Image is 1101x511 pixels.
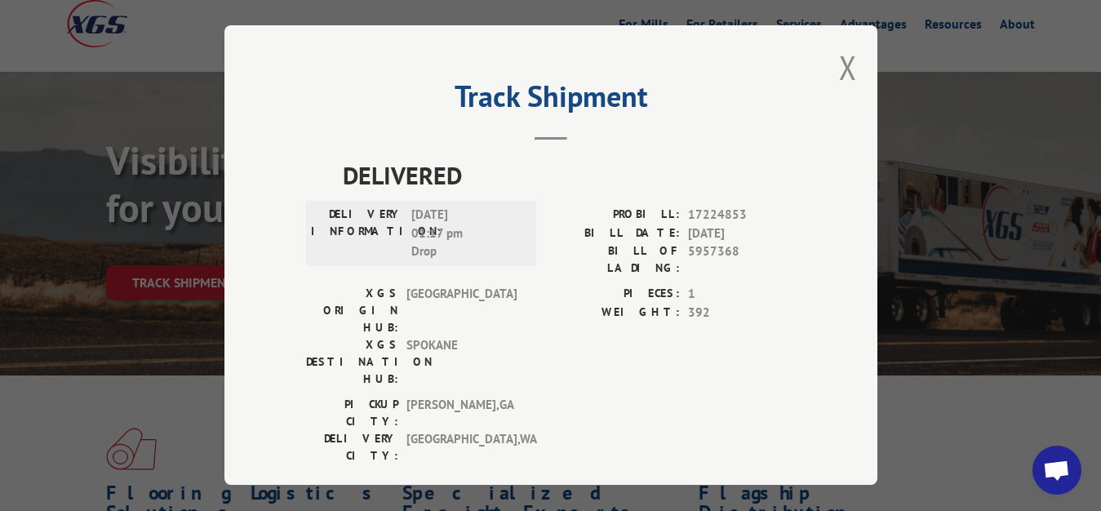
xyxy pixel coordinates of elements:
span: [GEOGRAPHIC_DATA] [406,285,517,336]
span: [PERSON_NAME] , GA [406,396,517,430]
label: DELIVERY INFORMATION: [311,206,403,261]
span: [GEOGRAPHIC_DATA] , WA [406,430,517,464]
label: PICKUP CITY: [306,396,398,430]
button: Close modal [839,46,857,89]
label: DELIVERY CITY: [306,430,398,464]
label: WEIGHT: [551,304,680,322]
label: PROBILL: [551,206,680,224]
label: BILL OF LADING: [551,242,680,277]
span: [DATE] [688,224,796,243]
h2: Track Shipment [306,85,796,116]
a: Open chat [1032,446,1081,495]
label: XGS ORIGIN HUB: [306,285,398,336]
span: [DATE] 01:17 pm Drop [411,206,522,261]
span: SPOKANE [406,336,517,388]
span: DELIVERED [343,157,796,193]
label: BILL DATE: [551,224,680,243]
span: 1 [688,285,796,304]
span: 5957368 [688,242,796,277]
span: 17224853 [688,206,796,224]
label: PIECES: [551,285,680,304]
label: XGS DESTINATION HUB: [306,336,398,388]
span: 392 [688,304,796,322]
